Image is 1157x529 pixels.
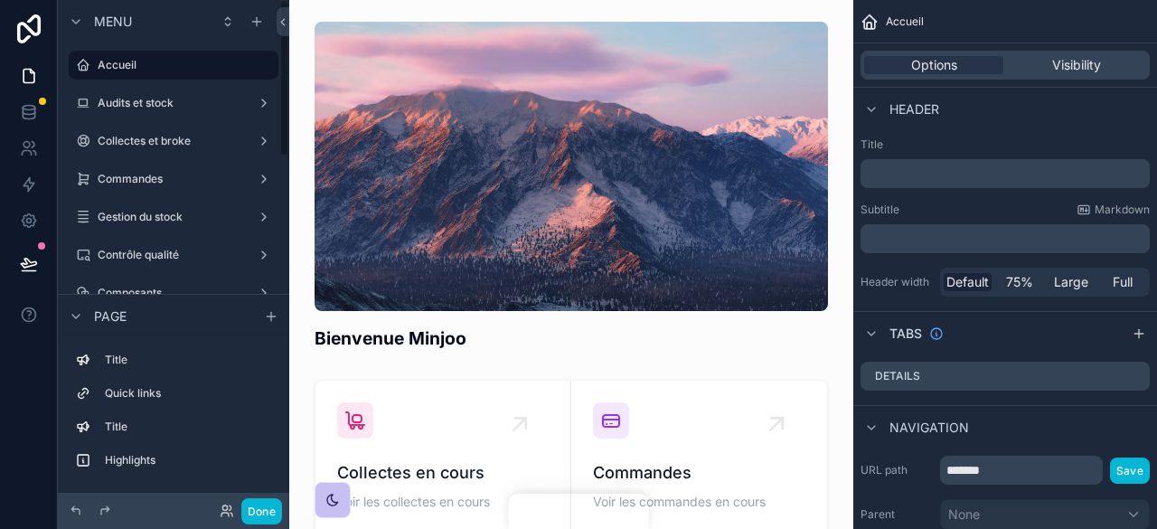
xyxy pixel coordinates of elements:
[98,210,249,224] label: Gestion du stock
[861,203,899,217] label: Subtitle
[861,275,933,289] label: Header width
[98,96,249,110] label: Audits et stock
[946,273,989,291] span: Default
[1054,273,1088,291] span: Large
[889,100,939,118] span: Header
[861,463,933,477] label: URL path
[98,248,249,262] label: Contrôle qualité
[1110,458,1150,484] button: Save
[69,89,278,118] a: Audits et stock
[98,134,249,148] label: Collectes et broke
[69,51,278,80] a: Accueil
[1077,203,1150,217] a: Markdown
[105,453,271,468] label: Highlights
[889,419,969,437] span: Navigation
[94,13,132,31] span: Menu
[69,127,278,156] a: Collectes et broke
[105,353,271,367] label: Title
[861,137,1150,152] label: Title
[98,286,249,300] label: Composants
[241,498,282,524] button: Done
[94,307,127,326] span: Page
[875,369,920,383] label: Details
[861,224,1150,253] div: scrollable content
[69,203,278,231] a: Gestion du stock
[1006,273,1033,291] span: 75%
[98,172,249,186] label: Commandes
[861,159,1150,188] div: scrollable content
[98,58,268,72] label: Accueil
[1095,203,1150,217] span: Markdown
[1113,273,1133,291] span: Full
[69,279,278,307] a: Composants
[889,325,922,343] span: Tabs
[886,14,924,29] span: Accueil
[105,386,271,401] label: Quick links
[911,56,957,74] span: Options
[69,165,278,194] a: Commandes
[58,337,289,493] div: scrollable content
[69,241,278,269] a: Contrôle qualité
[1052,56,1101,74] span: Visibility
[105,420,271,434] label: Title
